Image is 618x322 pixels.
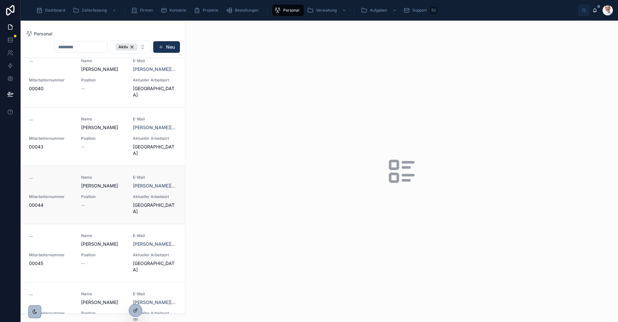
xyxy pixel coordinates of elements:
[133,291,177,297] span: E-Mail
[29,291,33,298] span: --
[235,8,258,13] span: Bestellungen
[133,78,177,83] span: Aktueller Arbeitsort
[81,144,85,150] span: --
[140,8,153,13] span: Firmen
[133,175,177,180] span: E-Mail
[305,5,350,16] a: Verwaltung
[133,252,177,258] span: Aktueller Arbeitsort
[81,299,126,306] span: [PERSON_NAME]
[170,8,186,13] span: Kontakte
[133,66,177,72] a: [PERSON_NAME][EMAIL_ADDRESS][DOMAIN_NAME]
[81,202,85,208] span: --
[29,260,73,267] span: 00045
[81,78,126,83] span: Position
[29,233,33,240] span: --
[133,311,177,316] span: Aktueller Arbeitsort
[29,144,73,150] span: 00043
[133,124,177,131] a: [PERSON_NAME][EMAIL_ADDRESS][DOMAIN_NAME]
[401,5,440,16] a: Support50
[133,136,177,141] span: Aktueller Arbeitsort
[29,194,73,199] span: Mitarbeiternummer
[133,233,177,238] span: E-Mail
[81,124,126,131] span: [PERSON_NAME]
[21,166,185,224] a: --Name[PERSON_NAME]E-Mail[PERSON_NAME][EMAIL_ADDRESS][DOMAIN_NAME]Mitarbeiternummer00044Position-...
[133,117,177,122] span: E-Mail
[29,85,73,92] span: 00040
[81,311,126,316] span: Position
[81,136,126,141] span: Position
[71,5,120,16] a: Zeiterfassung
[133,260,177,273] span: [GEOGRAPHIC_DATA]
[34,5,70,16] a: Dashboard
[29,175,33,181] span: --
[81,66,126,72] span: [PERSON_NAME]
[45,8,65,13] span: Dashboard
[26,31,52,37] a: Personal
[116,43,137,51] button: Unselect AKTIV
[81,183,126,189] span: [PERSON_NAME]
[81,175,126,180] span: Name
[29,202,73,208] span: 00044
[29,58,33,65] span: --
[21,107,185,166] a: --Name[PERSON_NAME]E-Mail[PERSON_NAME][EMAIL_ADDRESS][DOMAIN_NAME]Mitarbeiternummer00043Position-...
[31,3,578,17] div: scrollable content
[116,43,137,51] div: Aktiv
[133,202,177,215] span: [GEOGRAPHIC_DATA]
[29,117,33,123] span: --
[359,5,400,16] a: Aufgaben
[283,8,299,13] span: Personal
[29,252,73,258] span: Mitarbeiternummer
[412,8,427,13] span: Support
[133,241,177,247] a: [PERSON_NAME][EMAIL_ADDRESS][DOMAIN_NAME]
[29,136,73,141] span: Mitarbeiternummer
[81,260,85,267] span: --
[192,5,223,16] a: Projekte
[429,6,438,14] div: 50
[203,8,218,13] span: Projekte
[133,58,177,63] span: E-Mail
[133,194,177,199] span: Aktueller Arbeitsort
[21,224,185,282] a: --Name[PERSON_NAME]E-Mail[PERSON_NAME][EMAIL_ADDRESS][DOMAIN_NAME]Mitarbeiternummer00045Position-...
[272,5,304,16] a: Personal
[159,5,191,16] a: Kontakte
[82,8,107,13] span: Zeiterfassung
[81,85,85,92] span: --
[153,41,180,53] button: Neu
[133,299,177,306] a: [PERSON_NAME][EMAIL_ADDRESS][DOMAIN_NAME]
[81,58,126,63] span: Name
[129,5,157,16] a: Firmen
[81,252,126,258] span: Position
[133,85,177,98] span: [GEOGRAPHIC_DATA]
[133,144,177,156] span: [GEOGRAPHIC_DATA]
[81,117,126,122] span: Name
[21,49,185,107] a: --Name[PERSON_NAME]E-Mail[PERSON_NAME][EMAIL_ADDRESS][DOMAIN_NAME]Mitarbeiternummer00040Position-...
[81,241,126,247] span: [PERSON_NAME]
[370,8,387,13] span: Aufgaben
[316,8,337,13] span: Verwaltung
[81,233,126,238] span: Name
[81,291,126,297] span: Name
[224,5,263,16] a: Bestellungen
[133,183,177,189] a: [PERSON_NAME][EMAIL_ADDRESS][DOMAIN_NAME]
[81,194,126,199] span: Position
[34,31,52,37] span: Personal
[29,311,73,316] span: Mitarbeiternummer
[29,78,73,83] span: Mitarbeiternummer
[110,41,151,53] button: Select Button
